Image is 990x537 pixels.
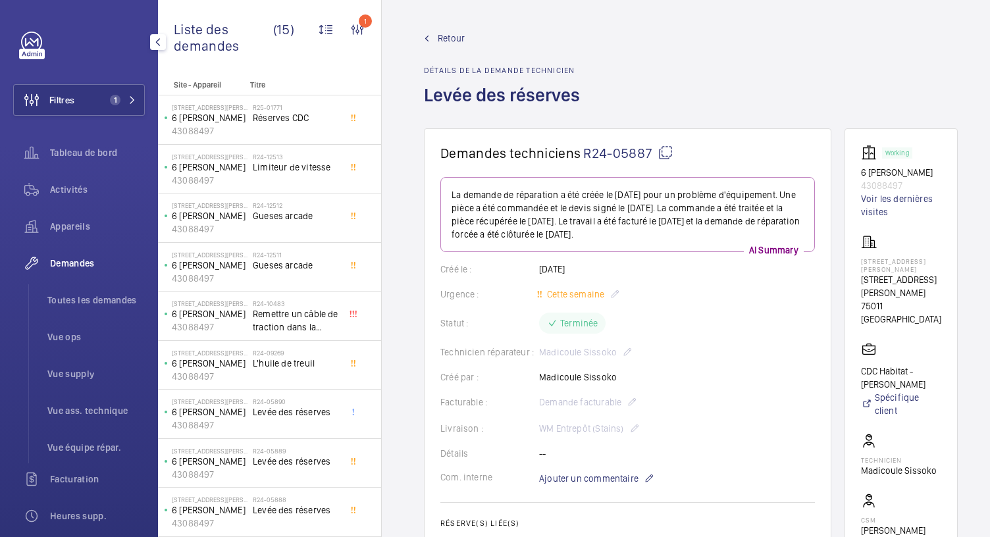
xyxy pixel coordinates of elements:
p: Titre [250,80,337,89]
p: [STREET_ADDRESS][PERSON_NAME] [172,153,247,161]
h2: R24-05888 [253,496,340,503]
p: [STREET_ADDRESS][PERSON_NAME] [861,273,941,299]
p: 43088497 [172,124,247,138]
span: Remettre un câble de traction dans la poulie de renvoie en haut de gaine [253,307,340,334]
span: R24-05887 [583,145,673,161]
p: [STREET_ADDRESS][PERSON_NAME] [172,397,247,405]
p: La demande de réparation a été créée le [DATE] pour un problème d'équipement. Une pièce a été com... [452,188,804,241]
span: Toutes les demandes [47,294,145,307]
p: Working [885,151,909,155]
p: 43088497 [172,272,247,285]
p: [STREET_ADDRESS][PERSON_NAME] [861,257,941,273]
span: Vue ops [47,330,145,344]
h2: R24-12511 [253,251,340,259]
p: 6 [PERSON_NAME] [172,503,247,517]
p: Madicoule Sissoko [861,464,937,477]
p: [PERSON_NAME] [861,524,925,537]
span: Levée des réserves [253,455,340,468]
p: [STREET_ADDRESS][PERSON_NAME] [172,349,247,357]
p: 43088497 [172,222,247,236]
h2: R24-12513 [253,153,340,161]
span: Facturation [50,473,145,486]
span: Heures supp. [50,509,145,523]
h2: R24-10483 [253,299,340,307]
span: L'huile de treuil [253,357,340,370]
p: [STREET_ADDRESS][PERSON_NAME] [172,251,247,259]
p: 43088497 [172,174,247,187]
span: Levée des réserves [253,405,340,419]
p: 43088497 [172,370,247,383]
span: Gueses arcade [253,259,340,272]
p: 43088497 [172,517,247,530]
p: 43088497 [172,419,247,432]
a: Voir les dernières visites [861,192,941,218]
span: Tableau de bord [50,146,145,159]
p: [STREET_ADDRESS][PERSON_NAME] [172,496,247,503]
span: Demandes [50,257,145,270]
span: Levée des réserves [253,503,340,517]
p: [STREET_ADDRESS][PERSON_NAME] [172,201,247,209]
p: 6 [PERSON_NAME] [172,209,247,222]
span: 1 [110,95,120,105]
p: [STREET_ADDRESS][PERSON_NAME] [172,299,247,307]
p: CDC Habitat - [PERSON_NAME] [861,365,941,391]
p: 6 [PERSON_NAME] [172,259,247,272]
span: Réserves CDC [253,111,340,124]
p: [STREET_ADDRESS][PERSON_NAME] [172,103,247,111]
p: 43088497 [861,179,941,192]
button: Filtres1 [13,84,145,116]
span: Limiteur de vitesse [253,161,340,174]
span: Filtres [49,93,74,107]
span: Ajouter un commentaire [539,472,638,485]
p: 75011 [GEOGRAPHIC_DATA] [861,299,941,326]
h2: R24-09269 [253,349,340,357]
span: Demandes techniciens [440,145,581,161]
span: Activités [50,183,145,196]
p: Site - Appareil [158,80,245,89]
h2: R24-12512 [253,201,340,209]
h2: Détails de la demande technicien [424,66,588,75]
p: 43088497 [172,320,247,334]
span: Vue supply [47,367,145,380]
p: 6 [PERSON_NAME] [172,307,247,320]
img: elevator.svg [861,145,882,161]
span: Vue équipe répar. [47,441,145,454]
span: Vue ass. technique [47,404,145,417]
p: 6 [PERSON_NAME] [172,357,247,370]
h1: Levée des réserves [424,83,588,128]
p: CSM [861,516,925,524]
h2: Réserve(s) liée(s) [440,519,815,528]
p: [STREET_ADDRESS][PERSON_NAME] [172,447,247,455]
p: AI Summary [744,243,804,257]
p: 6 [PERSON_NAME] [172,405,247,419]
p: 43088497 [172,468,247,481]
p: 6 [PERSON_NAME] [172,455,247,468]
p: 6 [PERSON_NAME] [172,111,247,124]
h2: R24-05889 [253,447,340,455]
p: 6 [PERSON_NAME] [172,161,247,174]
span: Liste des demandes [174,21,273,54]
p: Technicien [861,456,937,464]
p: 6 [PERSON_NAME] [861,166,941,179]
span: Appareils [50,220,145,233]
h2: R24-05890 [253,397,340,405]
h2: R25-01771 [253,103,340,111]
span: Gueses arcade [253,209,340,222]
span: Retour [438,32,465,45]
a: Spécifique client [861,391,941,417]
